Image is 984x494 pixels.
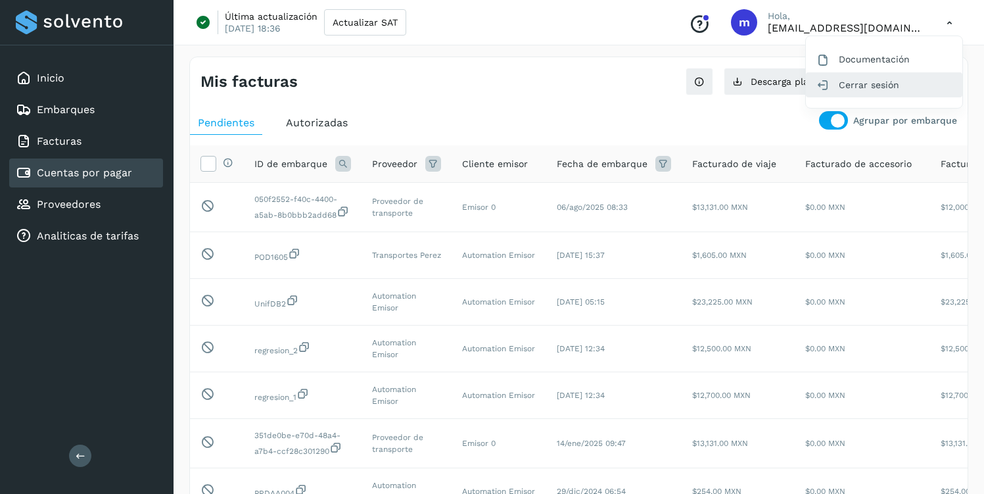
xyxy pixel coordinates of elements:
div: Documentación [806,47,962,72]
a: Analiticas de tarifas [37,230,139,242]
a: Embarques [37,103,95,116]
div: Proveedores [9,190,163,219]
a: Cuentas por pagar [37,166,132,179]
div: Cerrar sesión [806,72,962,97]
a: Proveedores [37,198,101,210]
a: Facturas [37,135,82,147]
div: Analiticas de tarifas [9,222,163,251]
div: Embarques [9,95,163,124]
div: Cuentas por pagar [9,159,163,187]
div: Facturas [9,127,163,156]
a: Inicio [37,72,64,84]
div: Inicio [9,64,163,93]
